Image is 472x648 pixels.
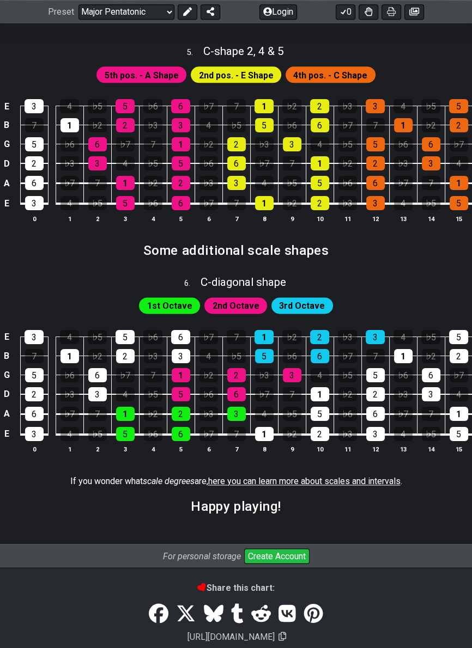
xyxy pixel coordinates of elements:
[255,176,274,190] div: 4
[361,213,389,224] th: 12
[195,213,222,224] th: 6
[227,330,246,344] div: 7
[300,598,327,629] a: Pinterest
[227,427,246,441] div: 7
[283,118,301,132] div: ♭6
[88,156,107,170] div: 3
[25,427,44,441] div: 3
[144,349,162,363] div: ♭3
[171,99,190,113] div: 6
[88,368,107,382] div: 6
[422,176,440,190] div: 7
[310,330,329,344] div: 2
[172,176,190,190] div: 2
[366,156,385,170] div: 2
[255,368,274,382] div: ♭3
[404,4,424,20] button: Create image
[199,137,218,151] div: ♭2
[282,99,301,113] div: ♭2
[172,118,190,132] div: 3
[144,156,162,170] div: ♭5
[199,176,218,190] div: ♭3
[116,156,135,170] div: 4
[116,330,135,344] div: 5
[201,4,220,20] button: Share Preset
[389,444,417,455] th: 13
[143,330,162,344] div: ♭6
[172,349,190,363] div: 3
[184,278,201,290] span: 6 .
[88,118,107,132] div: ♭2
[60,99,79,113] div: 4
[172,137,190,151] div: 1
[422,156,440,170] div: 3
[259,4,297,20] button: Login
[275,598,300,629] a: VK
[172,156,190,170] div: 5
[283,368,301,382] div: 3
[227,156,246,170] div: 6
[283,407,301,421] div: ♭5
[199,330,218,344] div: ♭7
[199,368,218,382] div: ♭2
[172,196,190,210] div: 6
[338,427,357,441] div: ♭3
[255,118,274,132] div: 5
[88,407,107,421] div: 7
[366,368,385,382] div: 5
[227,368,246,382] div: 2
[203,45,284,58] span: C - shape 2, 4 & 5
[283,427,301,441] div: ♭2
[199,118,218,132] div: 4
[450,407,468,421] div: 1
[366,196,385,210] div: 3
[421,99,440,113] div: ♭5
[56,213,83,224] th: 1
[361,444,389,455] th: 12
[311,176,329,190] div: 5
[227,118,246,132] div: ♭5
[255,427,274,441] div: 1
[450,368,468,382] div: ♭7
[278,213,306,224] th: 9
[394,349,413,363] div: 1
[88,196,107,210] div: ♭5
[394,196,413,210] div: 4
[394,387,413,401] div: ♭3
[450,349,468,363] div: 2
[187,47,203,59] span: 5 .
[88,349,107,363] div: ♭2
[422,427,440,441] div: ♭5
[250,213,278,224] th: 8
[116,349,135,363] div: 2
[422,407,440,421] div: 7
[227,176,246,190] div: 3
[311,137,329,151] div: 4
[191,500,281,512] h2: Happy playing!
[111,444,139,455] th: 3
[310,99,329,113] div: 2
[60,330,79,344] div: 4
[227,387,246,401] div: 6
[25,156,44,170] div: 2
[449,99,468,113] div: 5
[283,349,301,363] div: ♭6
[422,349,440,363] div: ♭2
[172,427,190,441] div: 6
[167,444,195,455] th: 5
[366,99,385,113] div: 3
[417,213,445,224] th: 14
[283,176,301,190] div: ♭5
[338,156,357,170] div: ♭2
[250,444,278,455] th: 8
[422,368,440,382] div: 6
[334,213,361,224] th: 11
[88,387,107,401] div: 3
[116,118,135,132] div: 2
[450,118,468,132] div: 2
[88,176,107,190] div: 7
[366,407,385,421] div: 6
[199,99,218,113] div: ♭7
[283,156,301,170] div: 7
[60,407,79,421] div: ♭7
